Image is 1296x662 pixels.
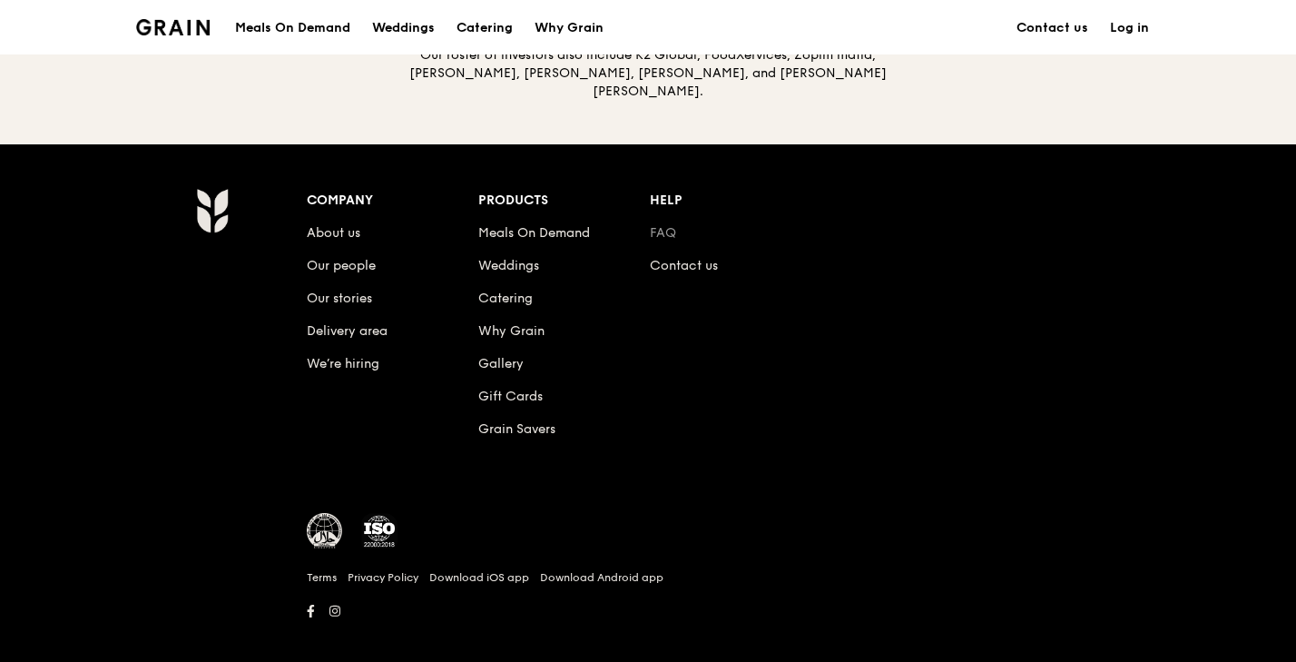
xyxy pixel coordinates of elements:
[478,421,555,437] a: Grain Savers
[348,570,418,585] a: Privacy Policy
[196,188,228,233] img: Grain
[457,1,513,55] div: Catering
[478,258,539,273] a: Weddings
[408,46,888,101] h5: Our roster of investors also include K2 Global, FoodXervices, Zopim mafia, [PERSON_NAME], [PERSON...
[478,323,545,339] a: Why Grain
[125,624,1171,638] h6: Revision
[361,1,446,55] a: Weddings
[650,225,676,241] a: FAQ
[1006,1,1099,55] a: Contact us
[307,225,360,241] a: About us
[307,570,337,585] a: Terms
[307,323,388,339] a: Delivery area
[650,188,821,213] div: Help
[1099,1,1160,55] a: Log in
[235,1,350,55] div: Meals On Demand
[429,570,529,585] a: Download iOS app
[307,258,376,273] a: Our people
[307,356,379,371] a: We’re hiring
[478,225,590,241] a: Meals On Demand
[307,513,343,549] img: MUIS Halal Certified
[524,1,614,55] a: Why Grain
[136,19,210,35] img: Grain
[650,258,718,273] a: Contact us
[307,188,478,213] div: Company
[307,291,372,306] a: Our stories
[361,513,398,549] img: ISO Certified
[446,1,524,55] a: Catering
[478,389,543,404] a: Gift Cards
[540,570,663,585] a: Download Android app
[372,1,435,55] div: Weddings
[478,188,650,213] div: Products
[478,356,524,371] a: Gallery
[478,291,533,306] a: Catering
[535,1,604,55] div: Why Grain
